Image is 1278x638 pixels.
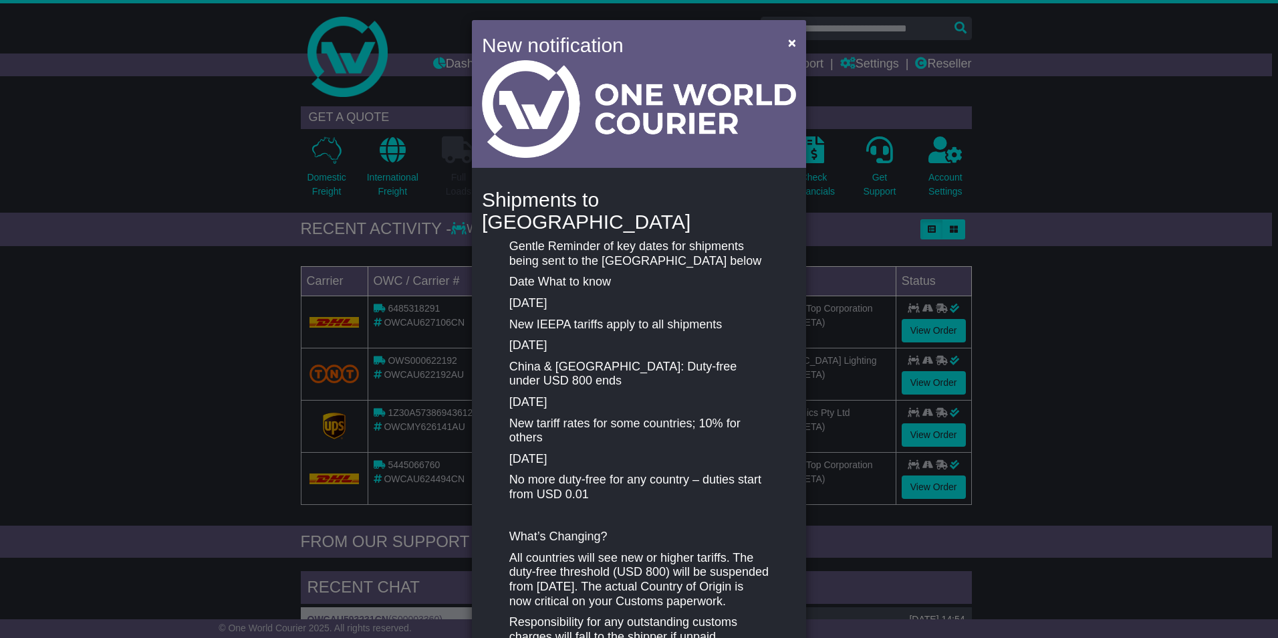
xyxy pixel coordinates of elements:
[482,30,769,60] h4: New notification
[509,452,769,467] p: [DATE]
[509,417,769,445] p: New tariff rates for some countries; 10% for others
[509,296,769,311] p: [DATE]
[788,35,796,50] span: ×
[509,551,769,609] p: All countries will see new or higher tariffs. The duty-free threshold (USD 800) will be suspended...
[781,29,803,56] button: Close
[509,530,769,544] p: What’s Changing?
[509,360,769,389] p: China & [GEOGRAPHIC_DATA]: Duty-free under USD 800 ends
[509,239,769,268] p: Gentle Reminder of key dates for shipments being sent to the [GEOGRAPHIC_DATA] below
[509,473,769,502] p: No more duty-free for any country – duties start from USD 0.01
[509,318,769,332] p: New IEEPA tariffs apply to all shipments
[482,60,796,158] img: Light
[509,275,769,290] p: Date What to know
[482,189,796,233] h4: Shipments to [GEOGRAPHIC_DATA]
[509,395,769,410] p: [DATE]
[509,338,769,353] p: [DATE]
